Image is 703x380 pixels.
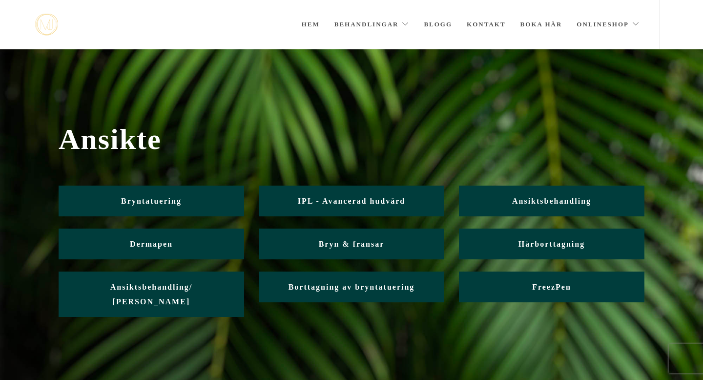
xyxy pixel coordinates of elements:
[35,14,58,36] img: mjstudio
[59,123,644,156] span: Ansikte
[289,283,415,291] span: Borttagning av bryntatuering
[319,240,385,248] span: Bryn & fransar
[110,283,193,306] span: Ansiktsbehandling/ [PERSON_NAME]
[518,240,585,248] span: Hårborttagning
[35,14,58,36] a: mjstudio mjstudio mjstudio
[459,229,644,259] a: Hårborttagning
[59,186,244,216] a: Bryntatuering
[130,240,173,248] span: Dermapen
[59,272,244,317] a: Ansiktsbehandling/ [PERSON_NAME]
[259,229,444,259] a: Bryn & fransar
[459,272,644,302] a: FreezPen
[298,197,405,205] span: IPL - Avancerad hudvård
[459,186,644,216] a: Ansiktsbehandling
[512,197,591,205] span: Ansiktsbehandling
[259,272,444,302] a: Borttagning av bryntatuering
[121,197,182,205] span: Bryntatuering
[532,283,571,291] span: FreezPen
[259,186,444,216] a: IPL - Avancerad hudvård
[59,229,244,259] a: Dermapen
